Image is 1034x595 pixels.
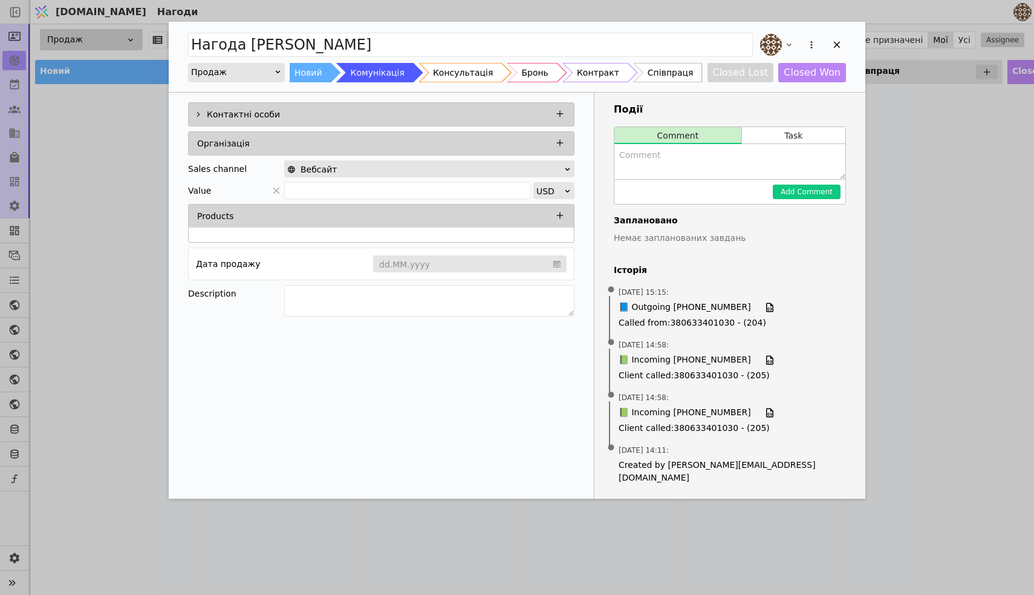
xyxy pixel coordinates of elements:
[619,445,669,456] span: [DATE] 14:11 :
[619,459,841,484] span: Created by [PERSON_NAME][EMAIL_ADDRESS][DOMAIN_NAME]
[648,63,694,82] div: Співпраця
[614,214,846,227] h4: Заплановано
[169,22,865,499] div: Add Opportunity
[778,63,846,82] button: Closed Won
[188,285,284,302] div: Description
[605,380,617,411] span: •
[619,301,751,314] span: 📘 Outgoing [PHONE_NUMBER]
[521,63,548,82] div: Бронь
[614,127,741,144] button: Comment
[619,287,669,298] span: [DATE] 15:15 :
[614,264,846,277] h4: Історія
[619,317,841,329] span: Called from : 380633401030 - (204)
[614,232,846,245] p: Немає запланованих завдань
[619,353,751,367] span: 📗 Incoming [PHONE_NUMBER]
[197,137,250,150] p: Організація
[197,210,233,223] p: Products
[619,392,669,403] span: [DATE] 14:58 :
[619,422,841,435] span: Client called : 380633401030 - (205)
[287,165,296,174] img: online-store.svg
[536,183,564,200] div: USD
[553,258,561,270] svg: calendar
[433,63,493,82] div: Консультація
[619,406,751,419] span: 📗 Incoming [PHONE_NUMBER]
[605,433,617,464] span: •
[294,63,322,82] div: Новий
[619,369,841,382] span: Client called : 380633401030 - (205)
[577,63,619,82] div: Контракт
[191,64,274,81] div: Продаж
[188,160,247,177] div: Sales channel
[742,127,845,144] button: Task
[301,161,337,178] span: Вебсайт
[207,108,280,121] p: Контактні особи
[707,63,774,82] button: Closed Lost
[760,34,782,56] img: an
[773,185,841,199] button: Add Comment
[605,275,617,306] span: •
[188,182,211,199] span: Value
[619,340,669,350] span: [DATE] 14:58 :
[605,327,617,358] span: •
[196,255,260,272] div: Дата продажу
[351,63,405,82] div: Комунікація
[614,102,846,117] h3: Події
